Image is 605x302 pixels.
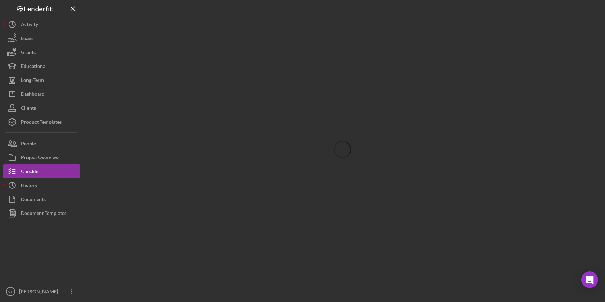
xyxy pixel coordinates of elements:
div: People [21,137,36,152]
div: History [21,178,37,194]
button: Educational [3,59,80,73]
button: People [3,137,80,150]
div: Checklist [21,164,41,180]
button: Activity [3,17,80,31]
button: Project Overview [3,150,80,164]
button: Grants [3,45,80,59]
button: History [3,178,80,192]
div: Loans [21,31,33,47]
button: Loans [3,31,80,45]
div: Educational [21,59,47,75]
div: Grants [21,45,36,61]
button: Product Templates [3,115,80,129]
div: Project Overview [21,150,59,166]
div: Dashboard [21,87,45,103]
button: Long-Term [3,73,80,87]
div: Product Templates [21,115,62,131]
div: Long-Term [21,73,44,89]
div: Document Templates [21,206,66,222]
button: Documents [3,192,80,206]
div: Clients [21,101,36,117]
div: Documents [21,192,46,208]
button: Clients [3,101,80,115]
div: Open Intercom Messenger [581,271,598,288]
button: Checklist [3,164,80,178]
text: VT [8,290,13,294]
button: Document Templates [3,206,80,220]
div: [PERSON_NAME] [17,285,63,300]
div: Activity [21,17,38,33]
button: VT[PERSON_NAME] [3,285,80,299]
button: Dashboard [3,87,80,101]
